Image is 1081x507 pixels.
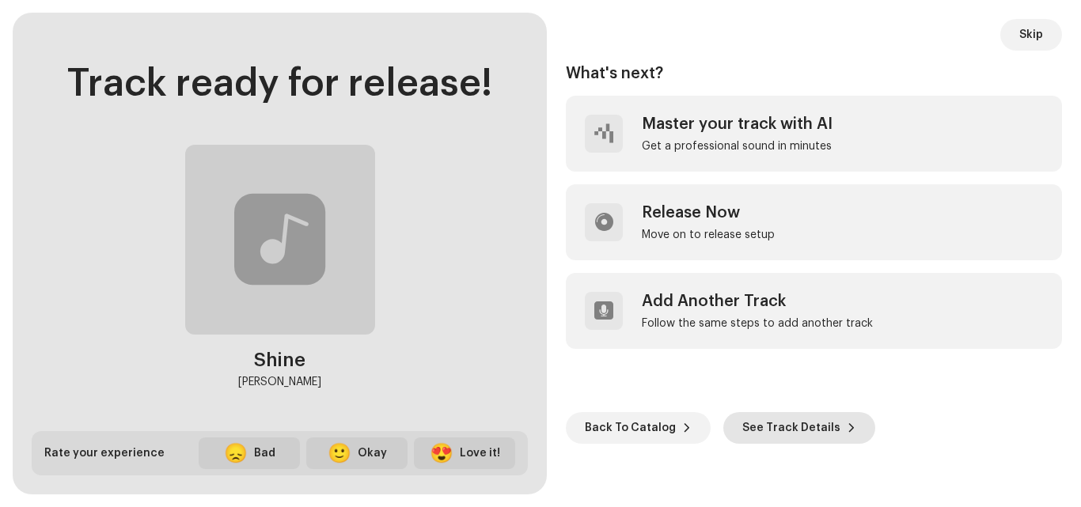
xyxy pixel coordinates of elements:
div: Move on to release setup [642,229,775,241]
div: 😍 [430,444,453,463]
div: Okay [358,445,387,462]
div: Release Now [642,203,775,222]
button: See Track Details [723,412,875,444]
div: 😞 [224,444,248,463]
div: Master your track with AI [642,115,833,134]
div: [PERSON_NAME] [238,373,321,392]
span: Skip [1019,19,1043,51]
div: Follow the same steps to add another track [642,317,873,330]
div: 🙂 [328,444,351,463]
div: Love it! [460,445,500,462]
re-a-post-create-item: Add Another Track [566,273,1062,349]
span: Back To Catalog [585,412,676,444]
button: Back To Catalog [566,412,711,444]
re-a-post-create-item: Release Now [566,184,1062,260]
div: Add Another Track [642,292,873,311]
div: Get a professional sound in minutes [642,140,833,153]
span: Rate your experience [44,448,165,459]
button: Skip [1000,19,1062,51]
span: See Track Details [742,412,840,444]
div: What's next? [566,64,1062,83]
div: Shine [254,347,305,373]
div: Track ready for release! [67,63,492,105]
re-a-post-create-item: Master your track with AI [566,96,1062,172]
div: Bad [254,445,275,462]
